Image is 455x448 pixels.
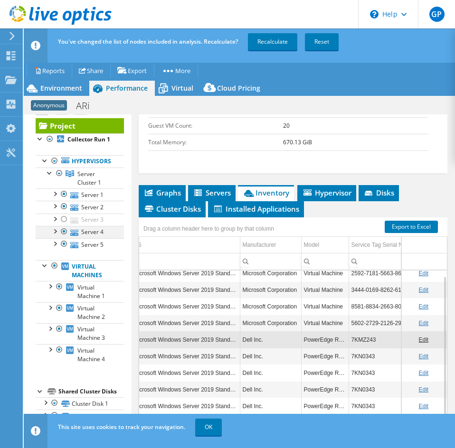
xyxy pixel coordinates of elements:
[248,33,297,50] a: Recalculate
[217,84,260,93] span: Cloud Pricing
[240,331,301,348] td: Column Manufacturer, Value Dell Inc.
[36,201,124,213] a: Server 2
[240,298,301,315] td: Column Manufacturer, Value Microsoft Corporation
[301,265,349,281] td: Column Model, Value Virtual Machine
[301,237,349,253] td: Model Column
[243,188,289,197] span: Inventory
[418,303,428,310] a: Edit
[195,419,222,436] a: OK
[363,188,394,197] span: Disks
[418,353,428,360] a: Edit
[131,237,240,253] td: OS Column
[67,135,110,143] b: Collector Run 1
[304,239,320,251] div: Model
[301,381,349,398] td: Column Model, Value PowerEdge R640
[77,283,105,300] span: Virtual Machine 1
[131,381,240,398] td: Column OS, Value Microsoft Windows Server 2019 Standard
[58,386,124,397] div: Shared Cluster Disks
[36,155,124,168] a: Hypervisors
[131,331,240,348] td: Column OS, Value Microsoft Windows Server 2019 Standard
[36,281,124,302] a: Virtual Machine 1
[283,121,290,130] b: 20
[301,331,349,348] td: Column Model, Value PowerEdge R640
[240,265,301,281] td: Column Manufacturer, Value Microsoft Corporation
[131,281,240,298] td: Column OS, Value Microsoft Windows Server 2019 Standard
[240,398,301,414] td: Column Manufacturer, Value Dell Inc.
[110,63,154,78] a: Export
[240,348,301,364] td: Column Manufacturer, Value Dell Inc.
[131,348,240,364] td: Column OS, Value Microsoft Windows Server 2019 Standard
[131,298,240,315] td: Column OS, Value Microsoft Windows Server 2019 Standard
[243,239,276,251] div: Manufacturer
[349,331,447,348] td: Column Service Tag Serial Number, Value 7KMZ243
[143,188,181,197] span: Graphs
[77,325,105,342] span: Virtual Machine 3
[40,84,82,93] span: Environment
[36,397,124,410] a: Cluster Disk 1
[58,423,185,431] span: This site uses cookies to track your navigation.
[418,370,428,376] a: Edit
[27,63,72,78] a: Reports
[36,133,124,146] a: Collector Run 1
[301,281,349,298] td: Column Model, Value Virtual Machine
[302,188,351,197] span: Hypervisor
[349,381,447,398] td: Column Service Tag Serial Number, Value 7KN0343
[349,253,447,270] td: Column Service Tag Serial Number, Filter cell
[77,304,105,321] span: Virtual Machine 2
[301,253,349,270] td: Column Model, Filter cell
[240,253,301,270] td: Column Manufacturer, Filter cell
[240,364,301,381] td: Column Manufacturer, Value Dell Inc.
[58,37,238,46] span: You've changed the list of nodes included in analysis. Recalculate?
[418,336,428,343] a: Edit
[283,138,312,146] b: 670.13 GiB
[131,253,240,270] td: Column OS, Filter cell
[131,398,240,414] td: Column OS, Value Microsoft Windows Server 2019 Standard
[77,346,105,363] span: Virtual Machine 4
[301,364,349,381] td: Column Model, Value PowerEdge R640
[143,204,201,214] span: Cluster Disks
[349,265,447,281] td: Column Service Tag Serial Number, Value 2592-7181-5663-8678-9407-6626-63
[418,403,428,410] a: Edit
[106,84,148,93] span: Performance
[240,281,301,298] td: Column Manufacturer, Value Microsoft Corporation
[193,188,231,197] span: Servers
[148,134,283,150] td: Total Memory:
[77,170,101,187] span: Server Cluster 1
[36,410,124,422] a: Cluster Disk 2
[385,221,438,233] a: Export to Excel
[131,364,240,381] td: Column OS, Value Microsoft Windows Server 2019 Standard
[349,237,447,253] td: Service Tag Serial Number Column
[36,302,124,323] a: Virtual Machine 2
[72,63,111,78] a: Share
[171,84,193,93] span: Virtual
[240,315,301,331] td: Column Manufacturer, Value Microsoft Corporation
[305,33,339,50] a: Reset
[301,398,349,414] td: Column Model, Value PowerEdge R640
[36,118,124,133] a: Project
[141,222,276,235] div: Drag a column header here to group by that column
[301,298,349,315] td: Column Model, Value Virtual Machine
[351,239,419,251] div: Service Tag Serial Number
[240,237,301,253] td: Manufacturer Column
[31,100,67,111] span: Anonymous
[429,7,445,22] span: GP
[36,238,124,251] a: Server 5
[131,315,240,331] td: Column OS, Value Microsoft Windows Server 2019 Standard
[139,217,447,419] div: Data grid
[349,364,447,381] td: Column Service Tag Serial Number, Value 7KN0343
[36,188,124,201] a: Server 1
[349,348,447,364] td: Column Service Tag Serial Number, Value 7KN0343
[240,381,301,398] td: Column Manufacturer, Value Dell Inc.
[349,315,447,331] td: Column Service Tag Serial Number, Value 5602-2729-2126-2997-6974-3995-65
[349,298,447,315] td: Column Service Tag Serial Number, Value 8581-8834-2663-8035-5842-1748-75
[349,281,447,298] td: Column Service Tag Serial Number, Value 3444-0169-8262-6132-0407-9005-17
[418,320,428,327] a: Edit
[36,260,124,281] a: Virtual Machines
[36,323,124,344] a: Virtual Machine 3
[418,386,428,393] a: Edit
[154,63,198,78] a: More
[418,270,428,277] a: Edit
[301,315,349,331] td: Column Model, Value Virtual Machine
[370,10,379,19] svg: \n
[36,344,124,365] a: Virtual Machine 4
